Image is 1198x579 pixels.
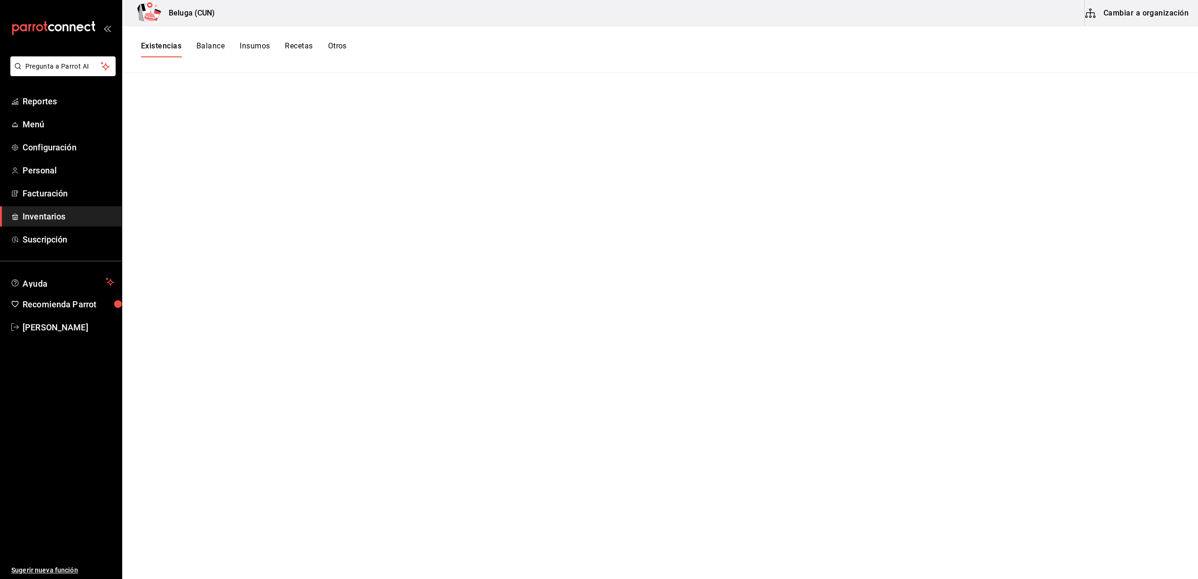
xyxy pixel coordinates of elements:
[141,41,181,57] button: Existencias
[23,276,102,288] span: Ayuda
[11,565,114,575] span: Sugerir nueva función
[103,24,111,32] button: open_drawer_menu
[23,118,114,131] span: Menú
[141,41,347,57] div: navigation tabs
[10,56,116,76] button: Pregunta a Parrot AI
[7,68,116,78] a: Pregunta a Parrot AI
[23,210,114,223] span: Inventarios
[23,187,114,200] span: Facturación
[23,141,114,154] span: Configuración
[23,95,114,108] span: Reportes
[23,298,114,311] span: Recomienda Parrot
[328,41,347,57] button: Otros
[240,41,270,57] button: Insumos
[23,164,114,177] span: Personal
[285,41,313,57] button: Recetas
[161,8,215,19] h3: Beluga (CUN)
[196,41,225,57] button: Balance
[23,233,114,246] span: Suscripción
[23,321,114,334] span: [PERSON_NAME]
[25,62,101,71] span: Pregunta a Parrot AI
